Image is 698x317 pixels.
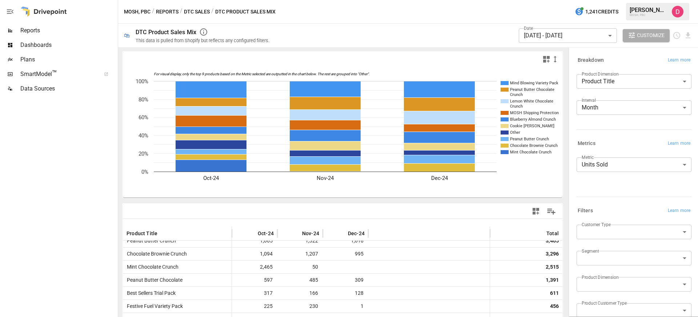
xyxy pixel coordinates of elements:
h6: Breakdown [578,56,604,64]
text: Cookie [PERSON_NAME] [510,124,554,128]
button: Schedule report [673,31,681,40]
div: MOSH, PBC [630,13,667,17]
text: Crunch [510,92,523,97]
h6: Filters [578,207,593,215]
text: 40% [139,132,148,139]
label: Customer Type [582,221,611,228]
div: Units Sold [577,157,691,172]
span: Customize [637,31,665,40]
span: Learn more [668,140,690,147]
button: Sort [247,228,257,238]
label: Date [524,25,533,31]
text: Crunch [510,104,523,109]
span: Data Sources [20,84,116,93]
span: Festive Fuel Variety Pack [124,300,183,313]
span: Nov-24 [302,230,319,237]
span: 1,094 [236,248,274,260]
button: Manage Columns [543,203,559,220]
span: 485 [281,274,319,286]
span: 1,065 [236,234,274,247]
button: Sort [337,228,347,238]
text: Mind Blowing Variety Pack [510,81,558,85]
h6: Metrics [578,140,595,148]
img: Andrew Horton [672,6,683,17]
span: 128 [326,287,365,300]
div: / [152,7,155,16]
text: Lemon White Chocolate [510,99,553,104]
span: Dashboards [20,41,116,49]
text: 60% [139,114,148,121]
button: Reports [156,7,178,16]
button: Andrew Horton [667,1,688,22]
span: Learn more [668,57,690,64]
span: 597 [236,274,274,286]
span: Mint Chocolate Crunch [124,261,178,273]
span: 995 [326,248,365,260]
div: DTC Product Sales Mix [136,29,196,36]
text: Other [510,130,520,135]
span: Learn more [668,207,690,214]
span: 2,465 [236,261,274,273]
span: 166 [281,287,319,300]
text: Blueberry Almond Crunch [510,117,556,122]
button: DTC Sales [184,7,210,16]
span: Oct-24 [258,230,274,237]
text: 100% [136,78,148,85]
div: / [180,7,182,16]
button: MOSH, PBC [124,7,151,16]
span: Chocolate Brownie Crunch [124,248,187,260]
span: Plans [20,55,116,64]
div: / [211,7,214,16]
span: 309 [326,274,365,286]
label: Product Dimension [582,274,618,280]
div: 3,405 [546,234,559,247]
button: 1,241Credits [572,5,621,19]
text: 80% [139,96,148,103]
span: 230 [281,300,319,313]
span: 1,207 [281,248,319,260]
button: Customize [623,29,670,42]
div: 3,296 [546,248,559,260]
text: 0% [141,169,148,175]
text: Nov-24 [317,175,334,181]
button: Download report [684,31,692,40]
span: Product Title [127,230,157,237]
span: 1,322 [281,234,319,247]
label: Metric [582,154,594,160]
span: 50 [281,261,319,273]
text: Peanut Butter Chocolate [510,87,554,92]
text: 20% [139,151,148,157]
text: Dec-24 [431,175,448,181]
label: Interval [582,97,596,103]
span: Peanut Butter Chocolate [124,274,182,286]
div: [PERSON_NAME] [630,7,667,13]
span: Dec-24 [348,230,365,237]
text: Mint Chocolate Crunch [510,150,551,155]
button: Sort [158,228,168,238]
div: [DATE] - [DATE] [519,28,617,43]
div: 611 [550,287,559,300]
span: 225 [236,300,274,313]
span: Peanut Butter Crunch [124,234,176,247]
div: This data is pulled from Shopify but reflects any configured filters. [136,38,269,43]
label: Segment [582,248,599,254]
div: Month [577,100,691,115]
button: Sort [291,228,301,238]
text: MOSH Shipping Protection [510,111,559,115]
span: 1,018 [326,234,365,247]
span: Reports [20,26,116,35]
label: Product Customer Type [582,300,627,306]
text: Oct-24 [203,175,219,181]
text: Chocolate Brownie Crunch [510,143,558,148]
svg: A chart. [123,67,562,197]
div: Product Title [577,74,691,89]
div: Total [546,230,559,236]
text: Peanut Butter Crunch [510,137,549,141]
span: SmartModel [20,70,96,79]
text: For visual display, only the top 9 products based on the Metric selected are outputted in the cha... [154,72,370,76]
span: ™ [52,69,57,78]
div: 456 [550,300,559,313]
div: 🛍 [124,32,130,39]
